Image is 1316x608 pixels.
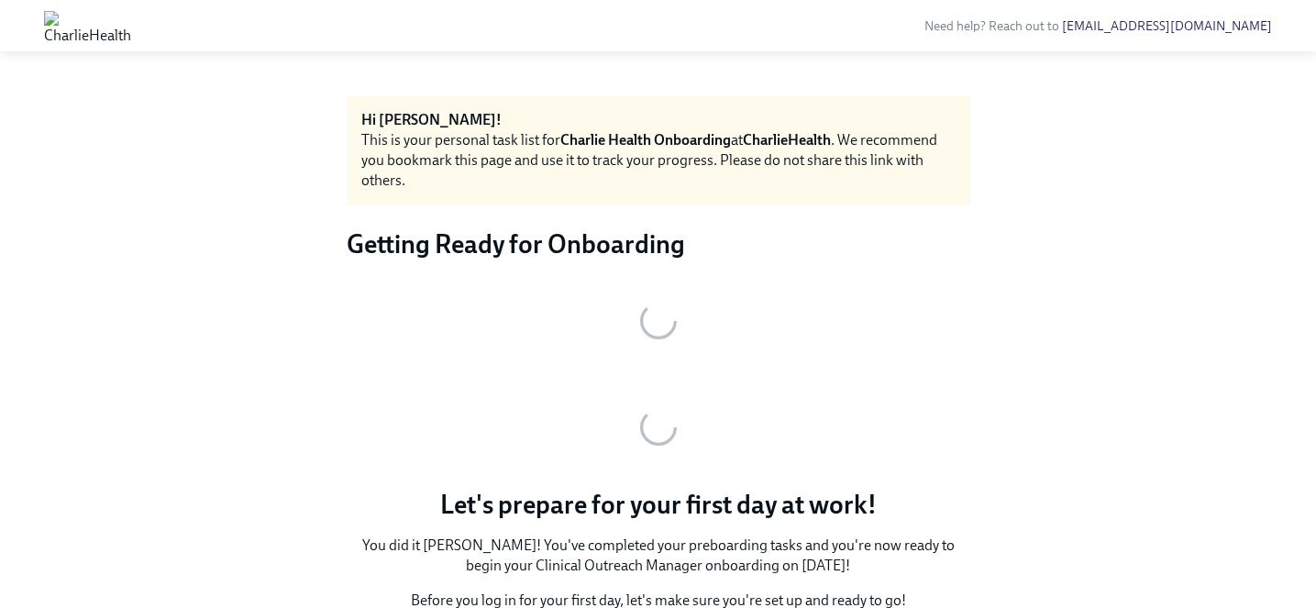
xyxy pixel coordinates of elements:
h3: Getting Ready for Onboarding [347,227,970,260]
a: [EMAIL_ADDRESS][DOMAIN_NAME] [1062,18,1272,34]
strong: Charlie Health Onboarding [560,131,731,149]
p: You did it [PERSON_NAME]! You've completed your preboarding tasks and you're now ready to begin y... [347,536,970,576]
p: Let's prepare for your first day at work! [347,488,970,521]
span: Need help? Reach out to [924,18,1272,34]
strong: Hi [PERSON_NAME]! [361,111,502,128]
button: Zoom image [347,275,970,367]
img: CharlieHealth [44,11,131,40]
div: This is your personal task list for at . We recommend you bookmark this page and use it to track ... [361,130,956,191]
button: Zoom image [347,381,970,473]
strong: CharlieHealth [743,131,831,149]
